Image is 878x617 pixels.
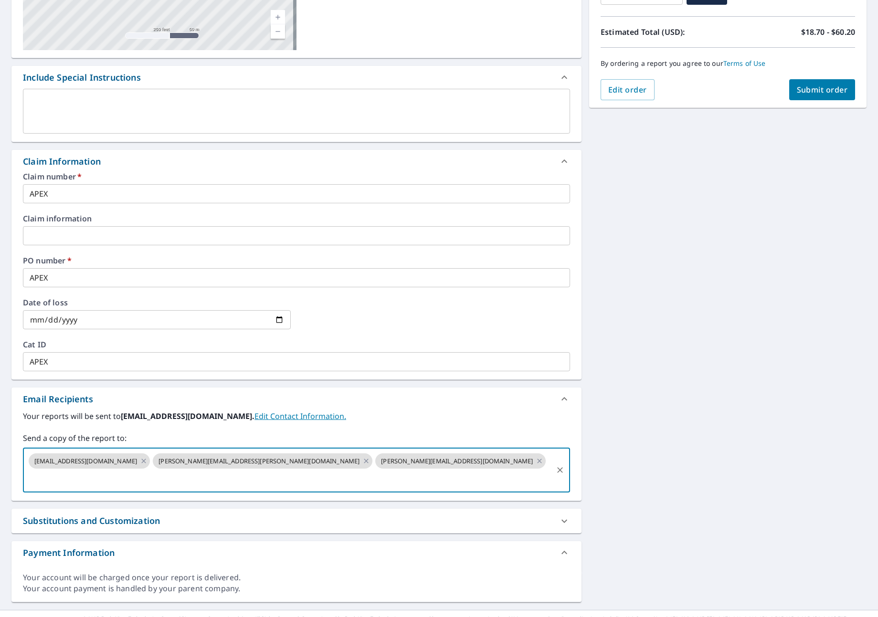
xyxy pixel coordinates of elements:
[801,26,855,38] p: $18.70 - $60.20
[271,24,285,39] a: Current Level 17, Zoom Out
[153,457,365,466] span: [PERSON_NAME][EMAIL_ADDRESS][PERSON_NAME][DOMAIN_NAME]
[11,509,582,533] div: Substitutions and Customization
[11,541,582,564] div: Payment Information
[29,457,143,466] span: [EMAIL_ADDRESS][DOMAIN_NAME]
[601,79,655,100] button: Edit order
[23,583,570,594] div: Your account payment is handled by your parent company.
[23,514,160,527] div: Substitutions and Customization
[375,453,546,469] div: [PERSON_NAME][EMAIL_ADDRESS][DOMAIN_NAME]
[29,453,150,469] div: [EMAIL_ADDRESS][DOMAIN_NAME]
[723,59,766,68] a: Terms of Use
[11,66,582,89] div: Include Special Instructions
[23,341,570,348] label: Cat ID
[23,71,141,84] div: Include Special Instructions
[23,257,570,264] label: PO number
[789,79,856,100] button: Submit order
[23,173,570,180] label: Claim number
[121,411,254,421] b: [EMAIL_ADDRESS][DOMAIN_NAME].
[553,463,567,477] button: Clear
[23,299,291,306] label: Date of loss
[153,453,372,469] div: [PERSON_NAME][EMAIL_ADDRESS][PERSON_NAME][DOMAIN_NAME]
[601,26,728,38] p: Estimated Total (USD):
[23,155,101,168] div: Claim Information
[375,457,539,466] span: [PERSON_NAME][EMAIL_ADDRESS][DOMAIN_NAME]
[11,150,582,173] div: Claim Information
[797,84,848,95] span: Submit order
[23,393,93,406] div: Email Recipients
[254,411,346,421] a: EditContactInfo
[608,84,647,95] span: Edit order
[23,215,570,222] label: Claim information
[271,10,285,24] a: Current Level 17, Zoom In
[11,387,582,410] div: Email Recipients
[23,410,570,422] label: Your reports will be sent to
[23,572,570,583] div: Your account will be charged once your report is delivered.
[23,546,115,559] div: Payment Information
[601,59,855,68] p: By ordering a report you agree to our
[23,432,570,444] label: Send a copy of the report to:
